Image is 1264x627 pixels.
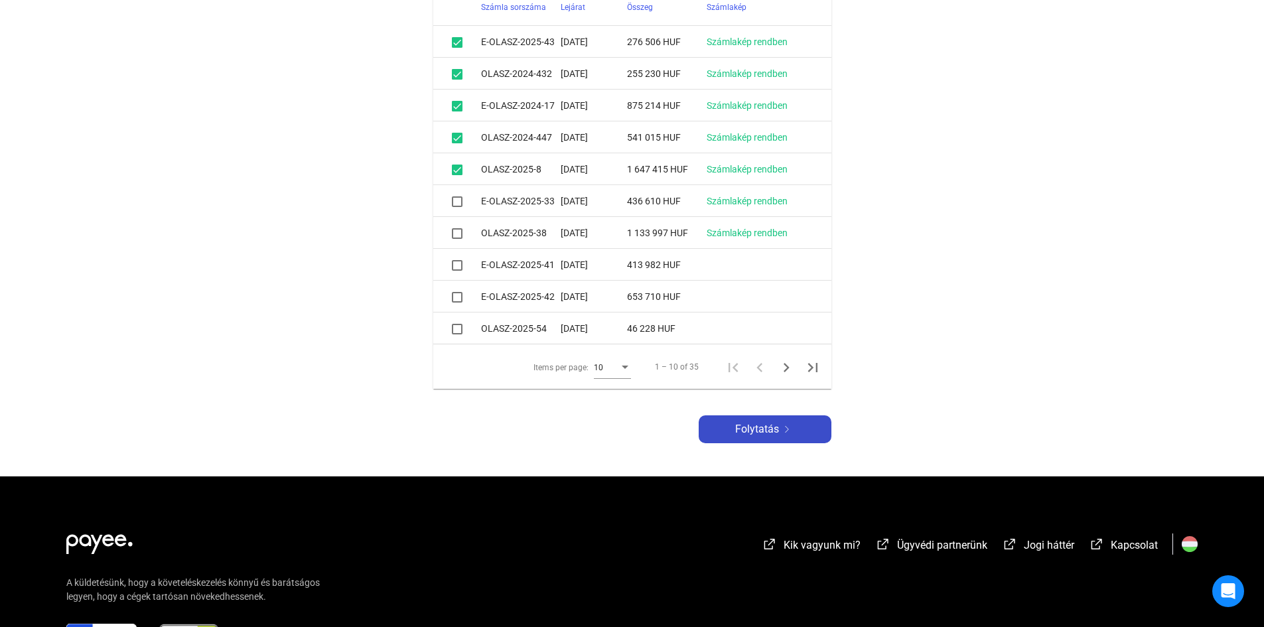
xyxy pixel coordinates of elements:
img: external-link-white [1089,537,1105,551]
td: 875 214 HUF [627,90,707,121]
td: OLASZ-2025-8 [481,153,561,185]
td: 413 982 HUF [627,249,707,281]
td: 436 610 HUF [627,185,707,217]
td: OLASZ-2025-54 [481,313,561,344]
td: 1 133 997 HUF [627,217,707,249]
span: Kik vagyunk mi? [784,539,861,551]
button: Last page [800,354,826,380]
td: [DATE] [561,153,627,185]
span: 10 [594,363,603,372]
td: 276 506 HUF [627,26,707,58]
img: external-link-white [1002,537,1018,551]
td: [DATE] [561,121,627,153]
span: Jogi háttér [1024,539,1074,551]
td: OLASZ-2024-447 [481,121,561,153]
img: external-link-white [875,537,891,551]
td: 255 230 HUF [627,58,707,90]
a: Számlakép rendben [707,164,788,174]
td: OLASZ-2025-38 [481,217,561,249]
span: Folytatás [735,421,779,437]
a: Számlakép rendben [707,36,788,47]
td: [DATE] [561,90,627,121]
td: E-OLASZ-2025-41 [481,249,561,281]
td: E-OLASZ-2025-42 [481,281,561,313]
td: 653 710 HUF [627,281,707,313]
td: [DATE] [561,313,627,344]
a: Számlakép rendben [707,196,788,206]
td: E-OLASZ-2025-33 [481,185,561,217]
span: Ügyvédi partnerünk [897,539,987,551]
a: Számlakép rendben [707,100,788,111]
a: external-link-whiteKik vagyunk mi? [762,541,861,553]
button: Previous page [746,354,773,380]
div: 1 – 10 of 35 [655,359,699,375]
div: Items per page: [533,360,589,376]
td: [DATE] [561,185,627,217]
td: 541 015 HUF [627,121,707,153]
img: external-link-white [762,537,778,551]
img: HU.svg [1182,536,1198,552]
img: arrow-right-white [779,426,795,433]
img: white-payee-white-dot.svg [66,527,133,554]
td: [DATE] [561,249,627,281]
td: E-OLASZ-2024-17 [481,90,561,121]
td: [DATE] [561,281,627,313]
button: First page [720,354,746,380]
a: Számlakép rendben [707,228,788,238]
button: Folytatásarrow-right-white [699,415,831,443]
a: external-link-whiteKapcsolat [1089,541,1158,553]
td: [DATE] [561,26,627,58]
td: E-OLASZ-2025-43 [481,26,561,58]
td: [DATE] [561,58,627,90]
mat-select: Items per page: [594,359,631,375]
td: 46 228 HUF [627,313,707,344]
span: Kapcsolat [1111,539,1158,551]
td: OLASZ-2024-432 [481,58,561,90]
td: [DATE] [561,217,627,249]
div: Open Intercom Messenger [1212,575,1244,607]
a: Számlakép rendben [707,68,788,79]
a: external-link-whiteJogi háttér [1002,541,1074,553]
button: Next page [773,354,800,380]
a: external-link-whiteÜgyvédi partnerünk [875,541,987,553]
td: 1 647 415 HUF [627,153,707,185]
a: Számlakép rendben [707,132,788,143]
